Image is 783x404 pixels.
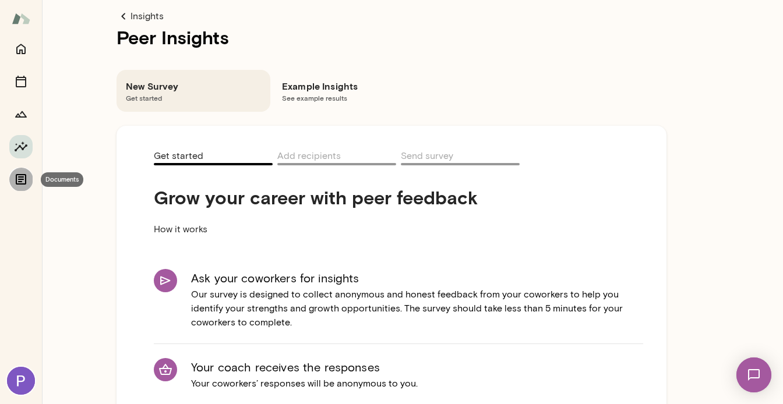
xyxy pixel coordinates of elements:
div: Example InsightsSee example results [273,70,426,112]
span: Add recipients [277,150,341,164]
button: Sessions [9,70,33,93]
div: Documents [41,172,83,187]
img: Priscilla Romero [7,367,35,395]
div: New SurveyGet started [117,70,270,112]
span: See example results [282,93,417,102]
p: Your coworkers’ responses will be anonymous to you. [191,377,418,391]
span: Get started [154,150,203,164]
button: Home [9,37,33,61]
h6: Example Insights [282,79,417,93]
a: Insights [117,9,666,23]
h4: Grow your career with peer feedback [154,186,545,208]
h6: New Survey [126,79,261,93]
button: Growth Plan [9,102,33,126]
span: Get started [126,93,261,102]
p: How it works [154,208,545,250]
button: Documents [9,168,33,191]
h1: Peer Insights [117,23,666,51]
button: Insights [9,135,33,158]
p: Our survey is designed to collect anonymous and honest feedback from your coworkers to help you i... [191,288,643,329]
h6: Ask your coworkers for insights [191,269,643,288]
h6: Your coach receives the responses [191,358,418,377]
span: Send survey [401,150,453,164]
img: Mento [12,8,30,30]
